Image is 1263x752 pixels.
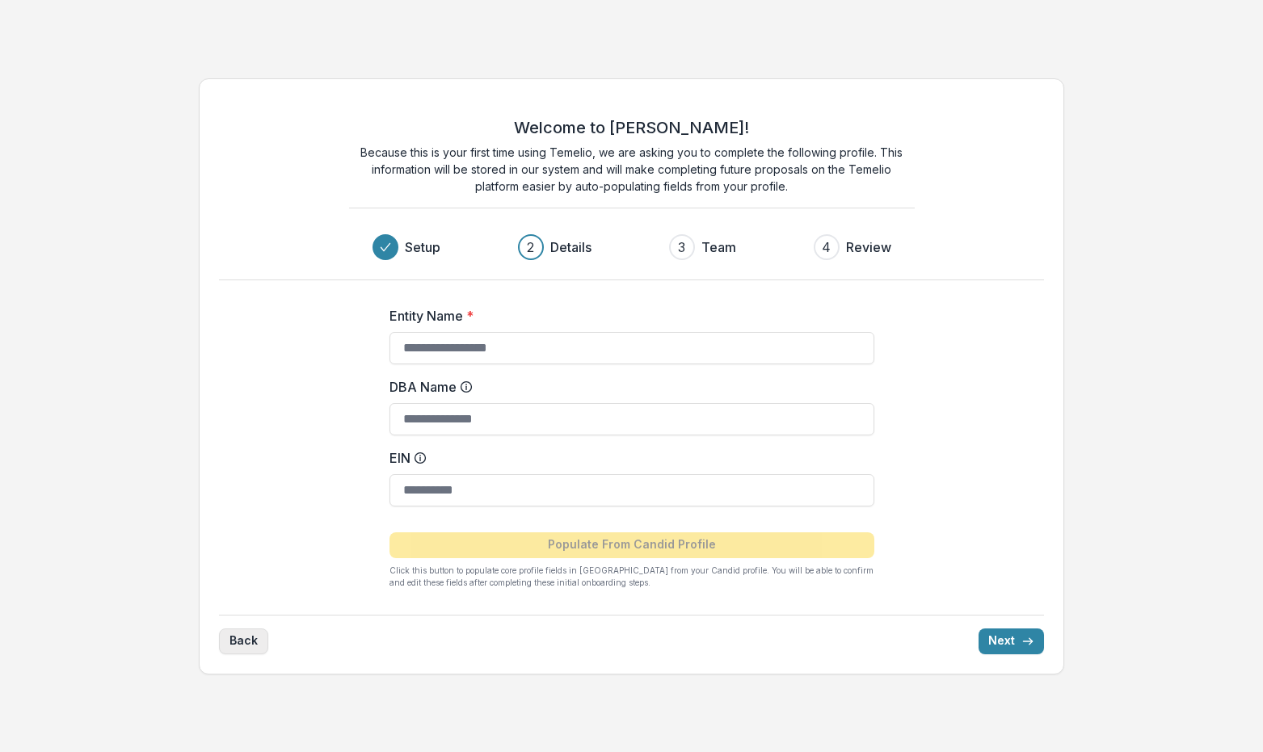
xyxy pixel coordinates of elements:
h3: Review [846,237,891,257]
label: DBA Name [389,377,865,397]
p: Because this is your first time using Temelio, we are asking you to complete the following profil... [349,144,915,195]
div: 4 [822,237,831,257]
div: 2 [527,237,534,257]
label: EIN [389,448,865,468]
label: Entity Name [389,306,865,326]
div: 3 [678,237,685,257]
button: Next [979,628,1044,654]
p: Click this button to populate core profile fields in [GEOGRAPHIC_DATA] from your Candid profile. ... [389,565,874,589]
h3: Setup [405,237,440,257]
h3: Team [701,237,736,257]
h2: Welcome to [PERSON_NAME]! [514,118,749,137]
button: Populate From Candid Profile [389,532,874,558]
div: Progress [373,234,891,260]
button: Back [219,628,268,654]
h3: Details [550,237,592,257]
